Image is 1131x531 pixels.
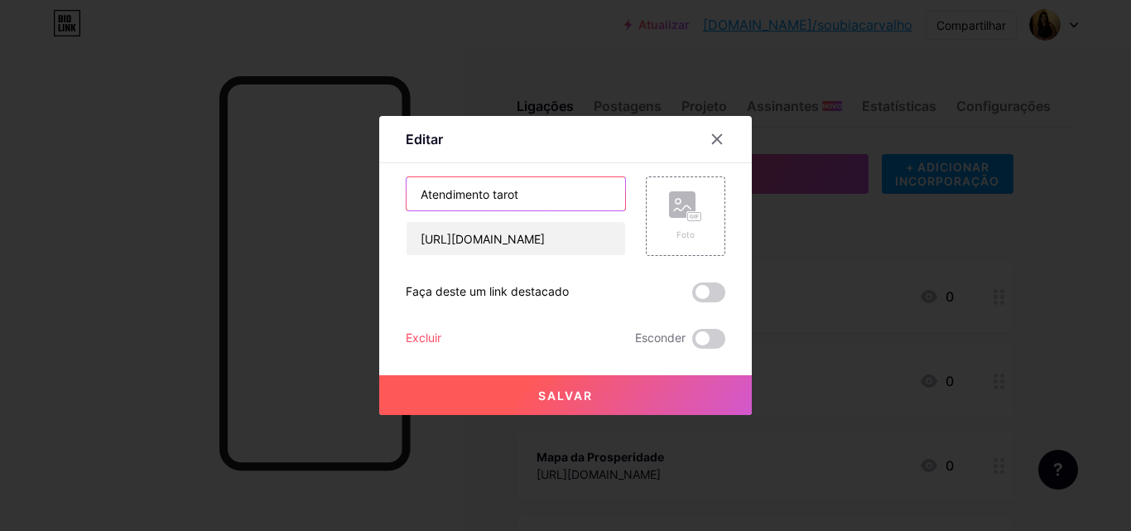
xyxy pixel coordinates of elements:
[676,229,695,239] font: Foto
[406,284,569,298] font: Faça deste um link destacado
[406,131,443,147] font: Editar
[406,331,441,345] font: Excluir
[635,331,686,345] font: Esconder
[407,222,625,255] input: URL
[538,389,593,403] font: Salvar
[379,375,752,415] button: Salvar
[407,177,625,210] input: Título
